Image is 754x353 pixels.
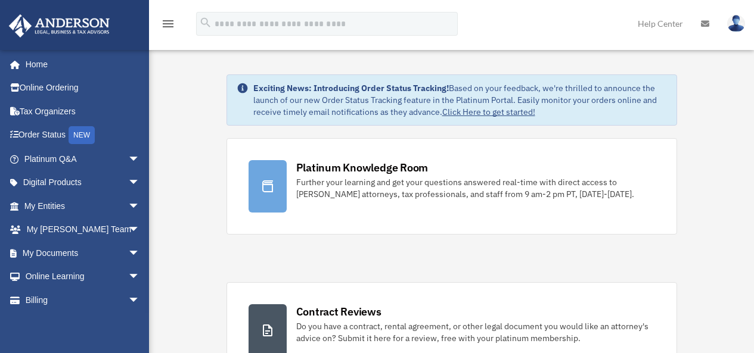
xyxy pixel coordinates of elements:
[8,52,152,76] a: Home
[727,15,745,32] img: User Pic
[128,265,152,289] span: arrow_drop_down
[128,171,152,195] span: arrow_drop_down
[128,147,152,171] span: arrow_drop_down
[8,218,158,242] a: My [PERSON_NAME] Teamarrow_drop_down
[8,194,158,218] a: My Entitiesarrow_drop_down
[161,17,175,31] i: menu
[5,14,113,38] img: Anderson Advisors Platinum Portal
[161,21,175,31] a: menu
[296,304,381,319] div: Contract Reviews
[8,123,158,148] a: Order StatusNEW
[8,241,158,265] a: My Documentsarrow_drop_down
[226,138,677,235] a: Platinum Knowledge Room Further your learning and get your questions answered real-time with dire...
[8,288,158,312] a: Billingarrow_drop_down
[8,99,158,123] a: Tax Organizers
[296,176,655,200] div: Further your learning and get your questions answered real-time with direct access to [PERSON_NAM...
[128,194,152,218] span: arrow_drop_down
[296,160,429,175] div: Platinum Knowledge Room
[199,16,212,29] i: search
[69,126,95,144] div: NEW
[8,171,158,195] a: Digital Productsarrow_drop_down
[442,107,535,117] a: Click Here to get started!
[253,82,667,118] div: Based on your feedback, we're thrilled to announce the launch of our new Order Status Tracking fe...
[128,288,152,313] span: arrow_drop_down
[253,83,449,93] strong: Exciting News: Introducing Order Status Tracking!
[128,241,152,265] span: arrow_drop_down
[128,218,152,242] span: arrow_drop_down
[8,265,158,289] a: Online Learningarrow_drop_down
[8,312,158,336] a: Events Calendar
[8,76,158,100] a: Online Ordering
[296,320,655,344] div: Do you have a contract, rental agreement, or other legal document you would like an attorney's ad...
[8,147,158,171] a: Platinum Q&Aarrow_drop_down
